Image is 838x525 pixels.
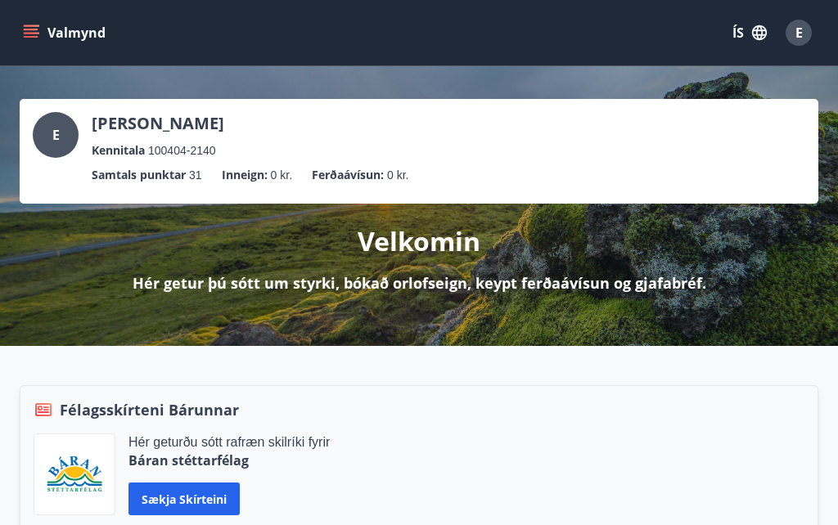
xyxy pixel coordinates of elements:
span: 100404-2140 [148,141,216,159]
p: Velkomin [358,223,480,259]
p: Samtals punktar [92,166,186,184]
button: E [779,13,818,52]
p: Hér geturðu sótt rafræn skilríki fyrir [128,433,330,451]
p: Hér getur þú sótt um styrki, bókað orlofseign, keypt ferðaávísun og gjafabréf. [133,272,706,294]
span: 0 kr. [387,166,408,184]
span: 31 [189,166,202,184]
button: Sækja skírteini [128,482,240,515]
img: Bz2lGXKH3FXEIQKvoQ8VL0Fr0uCiWgfgA3I6fSs8.png [47,455,102,494]
span: E [52,126,60,144]
p: Báran stéttarfélag [128,451,330,469]
span: 0 kr. [271,166,292,184]
span: E [795,24,803,42]
p: [PERSON_NAME] [92,112,224,135]
p: Kennitala [92,141,145,159]
button: ÍS [723,18,776,47]
button: menu [20,18,112,47]
p: Inneign : [222,166,268,184]
p: Ferðaávísun : [312,166,384,184]
span: Félagsskírteni Bárunnar [60,399,239,420]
